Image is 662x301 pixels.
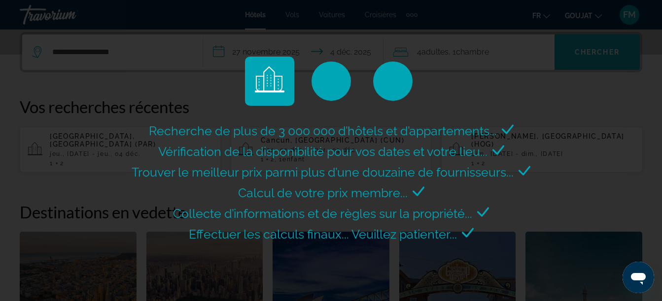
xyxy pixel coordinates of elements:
span: Recherche de plus de 3 000 000 d’hôtels et d’appartements... [149,123,497,138]
span: Collecte d’informations et de règles sur la propriété... [173,206,472,221]
span: Trouver le meilleur prix parmi plus d’une douzaine de fournisseurs... [132,165,514,180]
span: Vérification de la disponibilité pour vos dates et votre lieu... [158,144,488,159]
span: Effectuer les calculs finaux... Veuillez patienter... [189,227,457,241]
span: Calcul de votre prix membre... [238,185,408,200]
iframe: Bouton de lancement de la fenêtre de messagerie [623,262,654,293]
